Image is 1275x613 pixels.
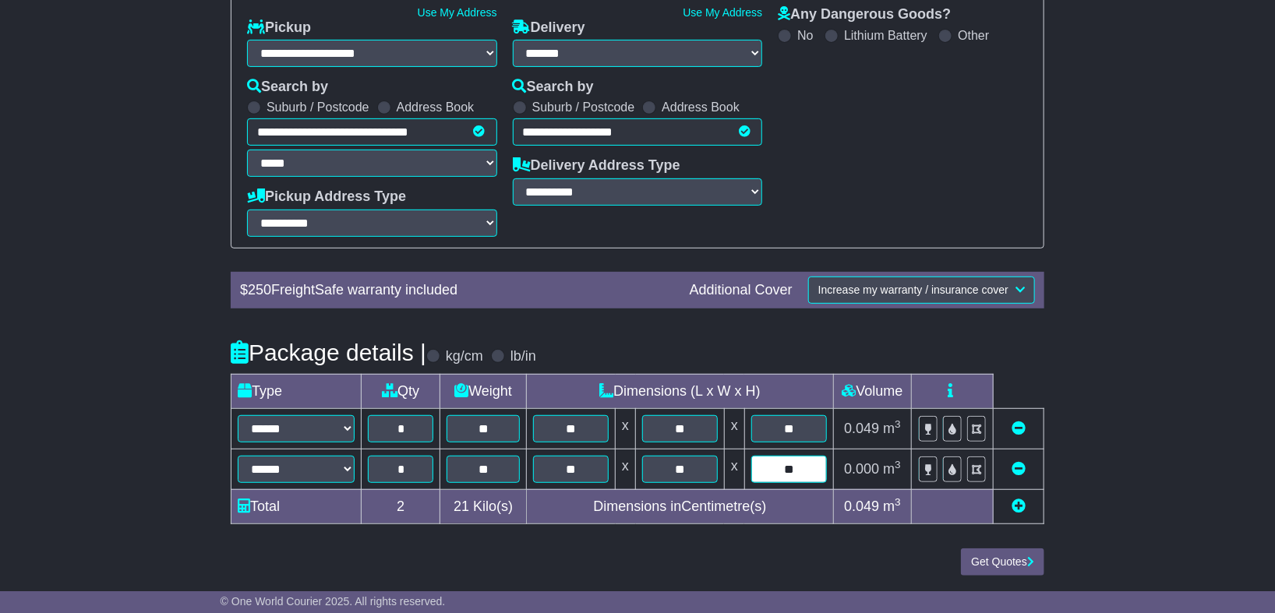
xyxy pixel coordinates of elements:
[818,284,1008,296] span: Increase my warranty / insurance cover
[682,282,800,299] div: Additional Cover
[833,374,911,408] td: Volume
[844,28,927,43] label: Lithium Battery
[231,489,362,523] td: Total
[248,282,271,298] span: 250
[662,100,740,114] label: Address Book
[1012,499,1026,514] a: Add new item
[797,28,813,43] label: No
[883,461,901,477] span: m
[247,79,328,96] label: Search by
[895,496,901,508] sup: 3
[232,282,682,299] div: $ FreightSafe warranty included
[513,157,680,174] label: Delivery Address Type
[510,348,536,365] label: lb/in
[895,459,901,470] sup: 3
[513,79,594,96] label: Search by
[616,449,636,489] td: x
[844,461,879,477] span: 0.000
[1012,461,1026,477] a: Remove this item
[231,340,426,365] h4: Package details |
[247,188,406,206] label: Pickup Address Type
[616,408,636,449] td: x
[724,408,744,449] td: x
[1012,421,1026,436] a: Remove this item
[397,100,475,114] label: Address Book
[683,6,762,19] a: Use My Address
[961,548,1044,576] button: Get Quotes
[778,6,951,23] label: Any Dangerous Goods?
[883,499,901,514] span: m
[844,499,879,514] span: 0.049
[267,100,369,114] label: Suburb / Postcode
[446,348,483,365] label: kg/cm
[440,489,527,523] td: Kilo(s)
[362,374,440,408] td: Qty
[532,100,635,114] label: Suburb / Postcode
[808,277,1035,304] button: Increase my warranty / insurance cover
[844,421,879,436] span: 0.049
[454,499,469,514] span: 21
[883,421,901,436] span: m
[418,6,497,19] a: Use My Address
[527,489,834,523] td: Dimensions in Centimetre(s)
[440,374,527,408] td: Weight
[513,19,585,37] label: Delivery
[362,489,440,523] td: 2
[231,374,362,408] td: Type
[247,19,311,37] label: Pickup
[527,374,834,408] td: Dimensions (L x W x H)
[958,28,989,43] label: Other
[895,418,901,430] sup: 3
[724,449,744,489] td: x
[221,595,446,608] span: © One World Courier 2025. All rights reserved.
